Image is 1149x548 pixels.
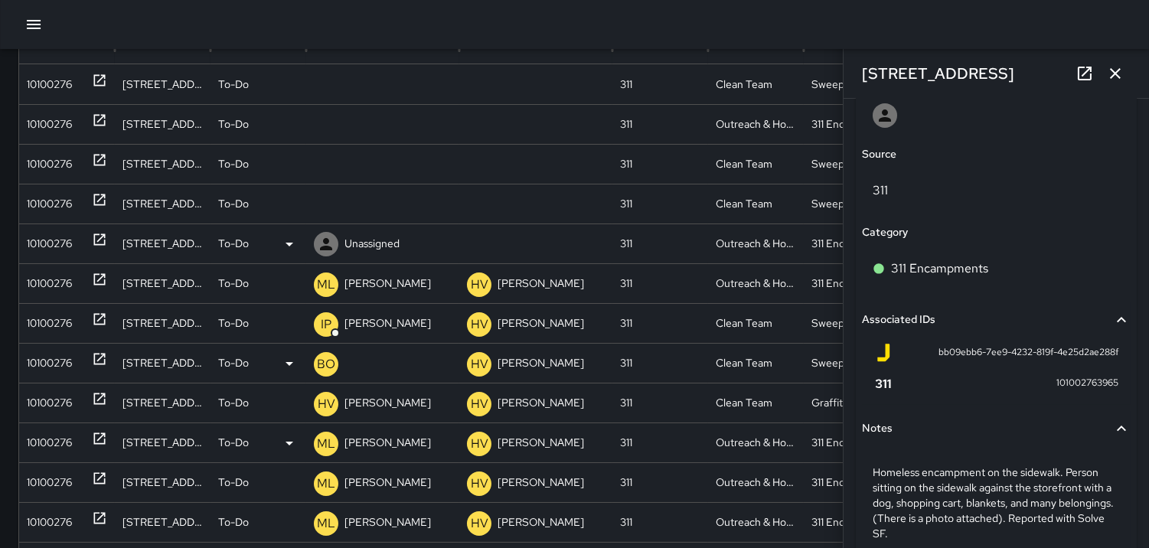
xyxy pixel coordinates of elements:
div: 102 6th Street [115,303,211,343]
p: [PERSON_NAME] [498,344,584,383]
div: Clean Team [708,343,804,383]
div: Outreach & Hospitality [708,223,804,263]
p: To-Do [218,224,249,263]
p: [PERSON_NAME] [344,383,431,422]
div: 10100276 [27,423,72,462]
div: Outreach & Hospitality [708,502,804,542]
div: 10100276 [27,383,72,422]
p: HV [471,475,488,493]
p: To-Do [218,264,249,303]
p: [PERSON_NAME] [498,503,584,542]
div: 10100276 [27,224,72,263]
p: HV [471,276,488,294]
div: 311 [612,64,708,104]
div: Clean Team [708,303,804,343]
p: [PERSON_NAME] [344,503,431,542]
div: 311 Encampments [804,462,899,502]
div: Outreach & Hospitality [708,104,804,144]
div: 311 Encampments [804,502,899,542]
p: BO [317,355,335,373]
div: 311 [612,184,708,223]
p: [PERSON_NAME] [498,423,584,462]
p: HV [471,355,488,373]
div: 981 Mission Street [115,502,211,542]
div: 311 [612,502,708,542]
div: 10100276 [27,105,72,144]
div: 10100276 [27,65,72,104]
div: 21a Harriet Street [115,383,211,422]
p: ML [317,475,335,493]
p: HV [471,395,488,413]
div: Clean Team [708,383,804,422]
p: [PERSON_NAME] [498,383,584,422]
p: To-Do [218,145,249,184]
p: [PERSON_NAME] [498,264,584,303]
div: Outreach & Hospitality [708,422,804,462]
div: 10100276 [27,145,72,184]
div: Outreach & Hospitality [708,263,804,303]
p: [PERSON_NAME] [344,304,431,343]
div: 160 6th Street [115,104,211,144]
p: [PERSON_NAME] [344,463,431,502]
p: ML [317,276,335,294]
div: Outreach & Hospitality [708,462,804,502]
div: 28 6th Street [115,223,211,263]
div: 311 Encampments [804,263,899,303]
p: To-Do [218,383,249,422]
p: To-Do [218,304,249,343]
div: 102 6th Street [115,263,211,303]
div: 311 [612,104,708,144]
p: To-Do [218,184,249,223]
div: 311 [612,422,708,462]
div: 311 [612,303,708,343]
div: 311 Encampments [804,104,899,144]
p: To-Do [218,463,249,502]
div: 10100276 [27,304,72,343]
div: Clean Team [708,144,804,184]
p: HV [471,315,488,334]
div: 311 [612,343,708,383]
div: 311 [612,223,708,263]
p: IP [321,315,331,334]
div: 10100276 [27,344,72,383]
div: 10100276 [27,264,72,303]
div: 10100276 [27,503,72,542]
p: To-Do [218,105,249,144]
p: Unassigned [344,224,400,263]
p: To-Do [218,344,249,383]
p: HV [471,514,488,533]
p: [PERSON_NAME] [498,463,584,502]
div: 311 [612,383,708,422]
div: 1301 Mission Street [115,343,211,383]
p: To-Do [218,65,249,104]
div: Graffiti - Private [804,383,899,422]
div: 311 Encampments [804,223,899,263]
div: 311 [612,144,708,184]
p: HV [471,435,488,453]
p: To-Do [218,423,249,462]
div: Sweep [804,303,899,343]
p: ML [317,514,335,533]
div: 993 Mission Street [115,422,211,462]
div: 311 [612,462,708,502]
div: Sweep [804,184,899,223]
p: [PERSON_NAME] [498,304,584,343]
div: 311 Encampments [804,422,899,462]
div: Clean Team [708,184,804,223]
p: HV [318,395,335,413]
div: 514 Minna Street [115,184,211,223]
div: 311 [612,263,708,303]
p: To-Do [218,503,249,542]
div: Sweep [804,64,899,104]
div: Sweep [804,343,899,383]
div: 950 Folsom Street [115,64,211,104]
div: 10100276 [27,184,72,223]
p: [PERSON_NAME] [344,423,431,462]
div: 981 Mission Street [115,462,211,502]
div: 550 Minna Street [115,144,211,184]
div: Sweep [804,144,899,184]
div: Clean Team [708,64,804,104]
div: 10100276 [27,463,72,502]
p: [PERSON_NAME] [344,264,431,303]
p: ML [317,435,335,453]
